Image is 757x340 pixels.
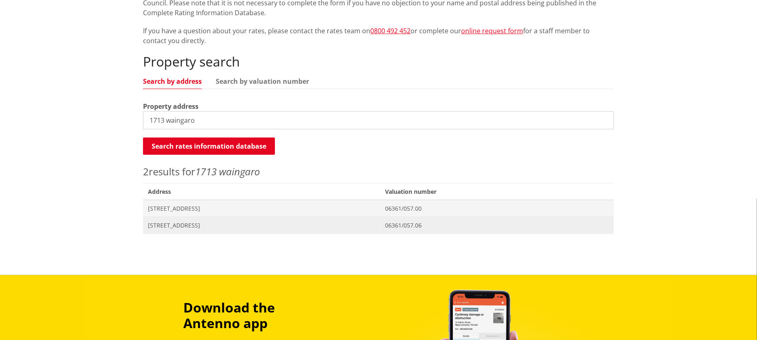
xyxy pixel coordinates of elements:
a: Search by valuation number [216,78,309,85]
span: [STREET_ADDRESS] [148,221,375,230]
iframe: Messenger Launcher [719,306,749,335]
p: If you have a question about your rates, please contact the rates team on or complete our for a s... [143,26,614,46]
a: online request form [461,26,523,35]
span: Valuation number [380,183,614,200]
a: [STREET_ADDRESS] 06361/057.06 [143,217,614,234]
a: Search by address [143,78,202,85]
a: [STREET_ADDRESS] 06361/057.00 [143,200,614,217]
span: [STREET_ADDRESS] [148,204,375,213]
h2: Property search [143,54,614,69]
input: e.g. Duke Street NGARUAWAHIA [143,111,614,129]
span: 06361/057.00 [385,204,609,213]
button: Search rates information database [143,138,275,155]
span: 2 [143,165,149,178]
p: results for [143,164,614,179]
span: Address [143,183,380,200]
h3: Download the Antenno app [183,300,332,331]
a: 0800 492 452 [370,26,411,35]
span: 06361/057.06 [385,221,609,230]
label: Property address [143,101,198,111]
em: 1713 waingaro [195,165,260,178]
